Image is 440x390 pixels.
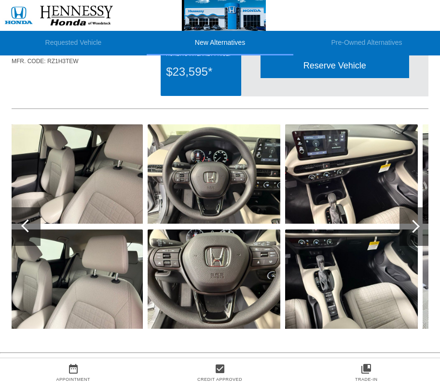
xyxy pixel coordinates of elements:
[12,80,428,95] div: Quoted on [DATE] 8:11:19 AM
[197,377,242,382] a: Credit Approved
[147,363,293,375] a: check_box
[148,124,280,224] img: d4da1442-14b1-4844-a4c7-7f9c57de9991.jpeg
[293,31,440,55] li: Pre-Owned Alternatives
[10,229,143,329] img: 86108653-d377-4e64-b3e4-129bdefa3b9f.jpeg
[56,377,91,382] a: Appointment
[147,31,293,55] li: New Alternatives
[166,59,235,84] div: $23,595*
[355,377,378,382] a: Trade-In
[10,124,143,224] img: 2f69afdc-a181-403a-bd41-eebbaeb546ff.jpeg
[261,54,409,78] div: Reserve Vehicle
[148,229,280,329] img: 96c58f46-1e88-42be-b2c5-70de081e350e.jpeg
[285,229,418,329] img: 826aeba8-68af-4f1e-97fe-ebcb6ee535f4.jpeg
[293,363,440,375] a: collections_bookmark
[285,124,418,224] img: c2236f71-3101-4fe1-84ed-f9e843568328.jpeg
